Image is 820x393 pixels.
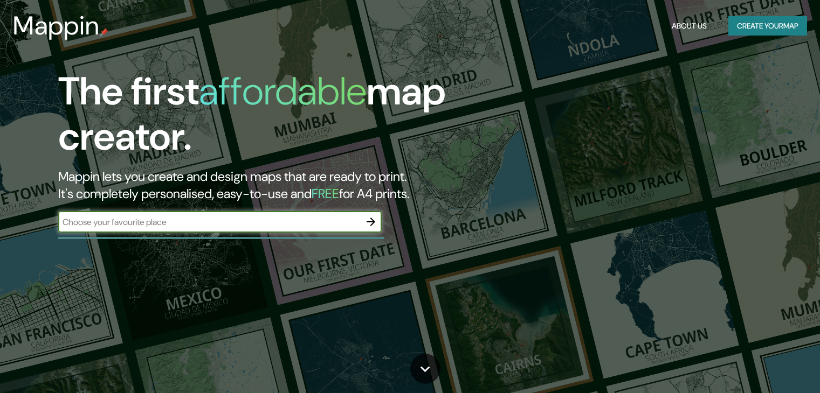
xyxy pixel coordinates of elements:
button: About Us [667,16,711,36]
h2: Mappin lets you create and design maps that are ready to print. It's completely personalised, eas... [58,168,468,202]
h1: The first map creator. [58,69,468,168]
h3: Mappin [13,11,100,41]
button: Create yourmap [728,16,807,36]
img: mappin-pin [100,28,108,37]
input: Choose your favourite place [58,216,360,228]
h1: affordable [199,66,367,116]
h5: FREE [312,185,339,202]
